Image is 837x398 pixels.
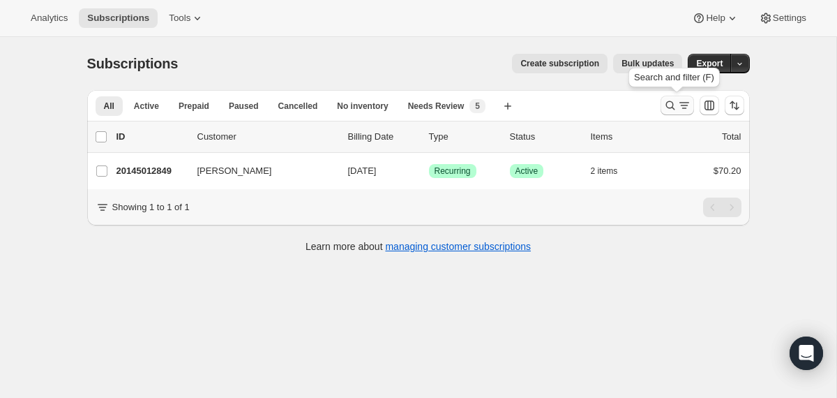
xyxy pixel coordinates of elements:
[179,101,209,112] span: Prepaid
[306,239,531,253] p: Learn more about
[169,13,190,24] span: Tools
[722,130,741,144] p: Total
[104,101,114,112] span: All
[512,54,608,73] button: Create subscription
[790,337,823,370] div: Open Intercom Messenger
[706,13,725,24] span: Help
[591,130,661,144] div: Items
[112,200,190,214] p: Showing 1 to 1 of 1
[688,54,731,73] button: Export
[229,101,259,112] span: Paused
[520,58,599,69] span: Create subscription
[116,130,741,144] div: IDCustomerBilling DateTypeStatusItemsTotal
[160,8,213,28] button: Tools
[408,101,465,112] span: Needs Review
[87,13,149,24] span: Subscriptions
[348,130,418,144] p: Billing Date
[116,164,186,178] p: 20145012849
[725,96,744,115] button: Sort the results
[510,130,580,144] p: Status
[79,8,158,28] button: Subscriptions
[189,160,329,182] button: [PERSON_NAME]
[661,96,694,115] button: Search and filter results
[22,8,76,28] button: Analytics
[714,165,741,176] span: $70.20
[385,241,531,252] a: managing customer subscriptions
[515,165,538,177] span: Active
[684,8,747,28] button: Help
[116,130,186,144] p: ID
[87,56,179,71] span: Subscriptions
[197,164,272,178] span: [PERSON_NAME]
[348,165,377,176] span: [DATE]
[197,130,337,144] p: Customer
[475,101,480,112] span: 5
[773,13,806,24] span: Settings
[429,130,499,144] div: Type
[591,161,633,181] button: 2 items
[435,165,471,177] span: Recurring
[613,54,682,73] button: Bulk updates
[621,58,674,69] span: Bulk updates
[591,165,618,177] span: 2 items
[703,198,741,217] nav: Pagination
[116,161,741,181] div: 20145012849[PERSON_NAME][DATE]SuccessRecurringSuccessActive2 items$70.20
[700,96,719,115] button: Customize table column order and visibility
[751,8,815,28] button: Settings
[134,101,159,112] span: Active
[696,58,723,69] span: Export
[31,13,68,24] span: Analytics
[278,101,318,112] span: Cancelled
[497,96,519,116] button: Create new view
[337,101,388,112] span: No inventory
